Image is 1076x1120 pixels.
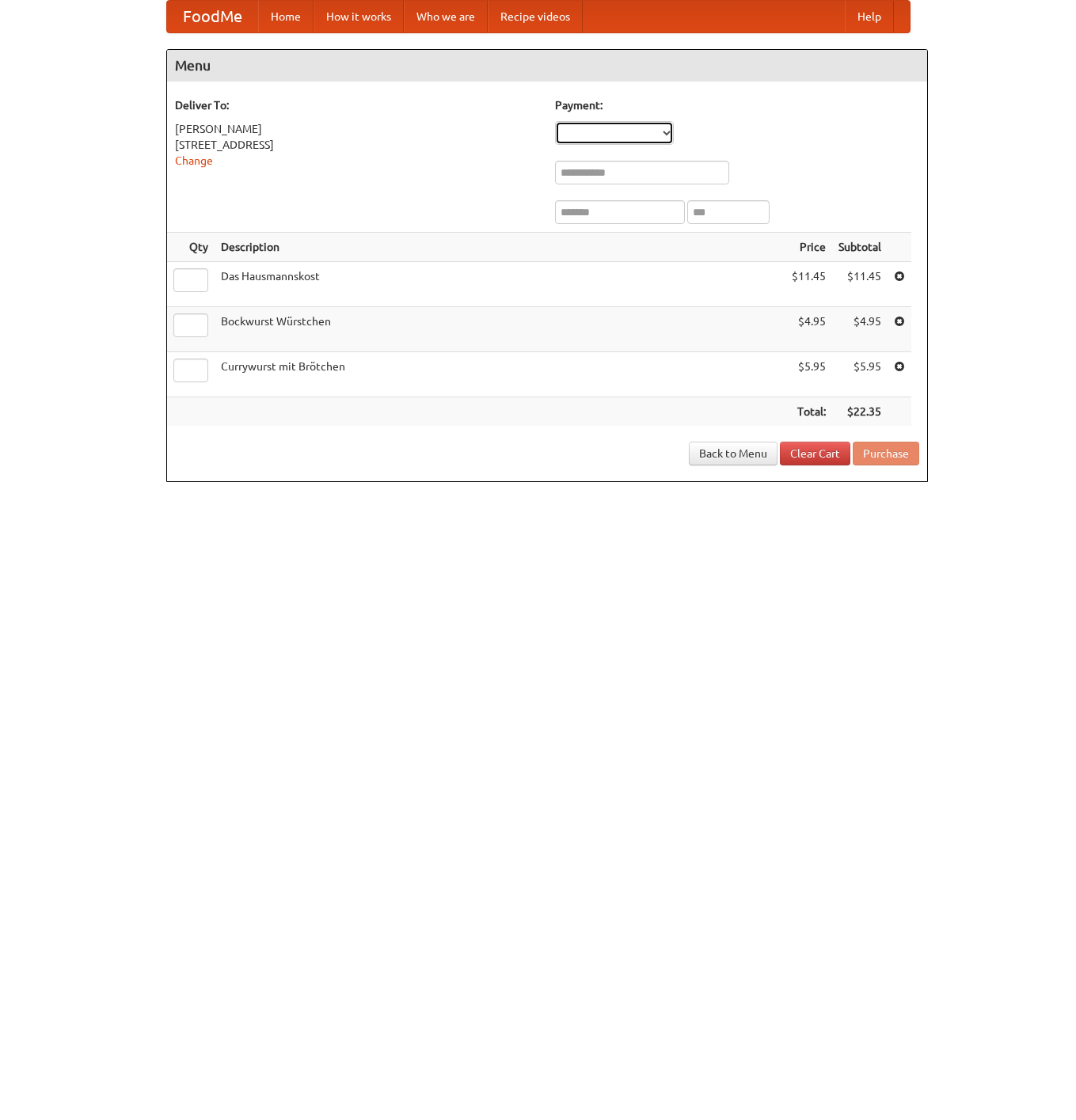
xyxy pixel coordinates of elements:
[167,50,927,82] h4: Menu
[853,442,919,465] button: Purchase
[845,1,894,32] a: Help
[785,262,832,307] td: $11.45
[832,233,888,262] th: Subtotal
[215,352,785,397] td: Currywurst mit Brötchen
[175,154,213,167] a: Change
[167,233,215,262] th: Qty
[175,137,539,153] div: [STREET_ADDRESS]
[832,307,888,352] td: $4.95
[689,442,778,465] a: Back to Menu
[832,352,888,397] td: $5.95
[215,233,785,262] th: Description
[488,1,583,32] a: Recipe videos
[314,1,404,32] a: How it works
[785,397,832,427] th: Total:
[832,397,888,427] th: $22.35
[215,307,785,352] td: Bockwurst Würstchen
[215,262,785,307] td: Das Hausmannskost
[785,233,832,262] th: Price
[404,1,488,32] a: Who we are
[258,1,314,32] a: Home
[175,121,539,137] div: [PERSON_NAME]
[780,442,850,465] a: Clear Cart
[175,97,539,113] h5: Deliver To:
[785,352,832,397] td: $5.95
[167,1,258,32] a: FoodMe
[832,262,888,307] td: $11.45
[555,97,919,113] h5: Payment:
[785,307,832,352] td: $4.95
